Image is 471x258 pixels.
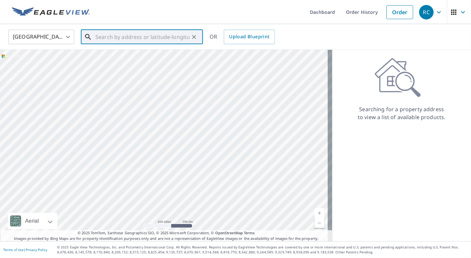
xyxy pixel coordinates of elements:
[23,213,41,229] div: Aerial
[8,28,74,46] div: [GEOGRAPHIC_DATA]
[419,5,434,19] div: RC
[8,213,57,229] div: Aerial
[57,245,468,255] p: © 2025 Eagle View Technologies, Inc. and Pictometry International Corp. All Rights Reserved. Repo...
[215,230,243,235] a: OpenStreetMap
[315,218,324,228] a: Current Level 5, Zoom Out
[387,5,413,19] a: Order
[357,105,446,121] p: Searching for a property address to view a list of available products.
[210,30,275,44] div: OR
[26,247,47,252] a: Privacy Policy
[229,33,269,41] span: Upload Blueprint
[3,248,47,252] p: |
[95,28,189,46] input: Search by address or latitude-longitude
[12,7,90,17] img: EV Logo
[3,247,24,252] a: Terms of Use
[224,30,275,44] a: Upload Blueprint
[315,208,324,218] a: Current Level 5, Zoom In
[78,230,255,236] span: © 2025 TomTom, Earthstar Geographics SIO, © 2025 Microsoft Corporation, ©
[189,32,199,42] button: Clear
[244,230,255,235] a: Terms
